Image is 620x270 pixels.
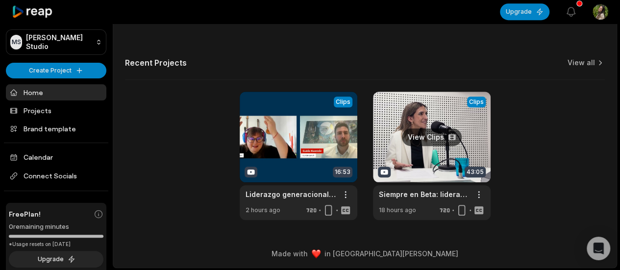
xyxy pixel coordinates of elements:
div: *Usage resets on [DATE] [9,241,103,248]
a: Liderazgo generacional 2025: Cuando el reto no es técnico es humano [246,189,336,199]
div: MS [10,35,22,49]
div: Made with in [GEOGRAPHIC_DATA][PERSON_NAME] [122,248,608,259]
p: [PERSON_NAME] Studio [26,33,92,51]
h2: Recent Projects [125,58,187,68]
img: heart emoji [312,249,321,258]
a: Calendar [6,149,106,165]
span: Connect Socials [6,167,106,185]
button: Upgrade [500,3,549,20]
button: Upgrade [9,251,103,268]
a: Home [6,84,106,100]
a: View all [568,58,595,68]
div: Open Intercom Messenger [587,237,610,260]
button: Create Project [6,63,106,78]
a: Brand template [6,121,106,137]
div: 0 remaining minutes [9,222,103,232]
a: Projects [6,102,106,119]
a: Siempre en Beta: liderazgo y aprendizaje con IA en Globant [379,189,469,199]
span: Free Plan! [9,209,41,219]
